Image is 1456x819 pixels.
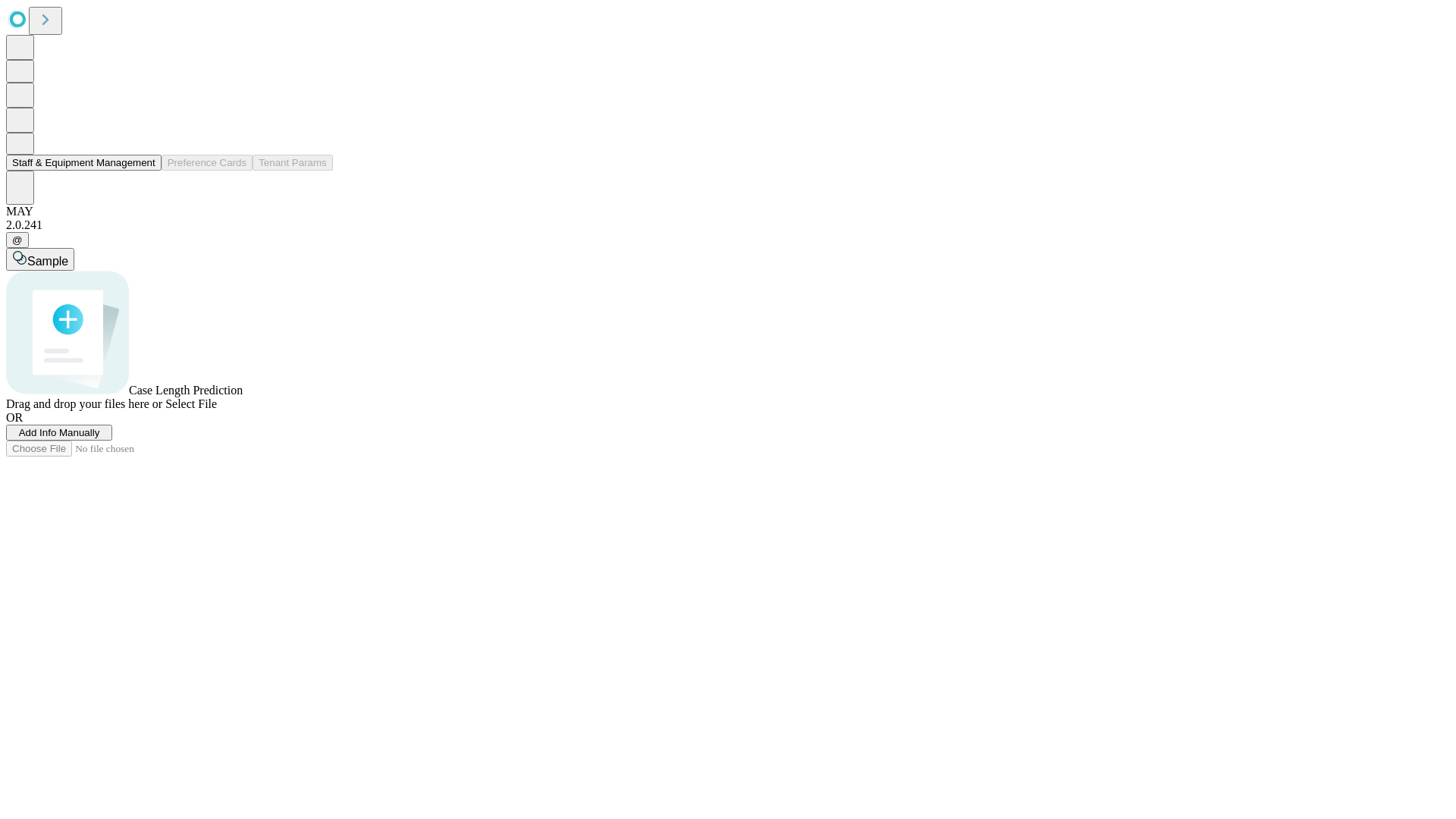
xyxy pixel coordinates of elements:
span: Add Info Manually [19,427,100,438]
span: Drag and drop your files here or [6,397,162,410]
button: @ [6,232,29,248]
span: Case Length Prediction [129,384,243,397]
button: Tenant Params [253,155,333,171]
span: OR [6,411,23,424]
button: Add Info Manually [6,425,112,441]
button: Staff & Equipment Management [6,155,162,171]
div: 2.0.241 [6,218,1450,232]
span: Sample [27,255,68,268]
button: Sample [6,248,74,271]
button: Preference Cards [162,155,253,171]
div: MAY [6,205,1450,218]
span: Select File [165,397,217,410]
span: @ [12,234,23,246]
